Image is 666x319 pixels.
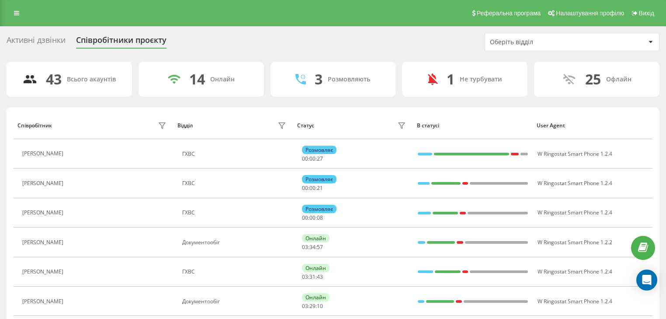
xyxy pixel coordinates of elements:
[182,151,288,157] div: ГХВС
[302,264,330,272] div: Онлайн
[302,302,308,310] span: 03
[210,76,235,83] div: Онлайн
[22,151,66,157] div: [PERSON_NAME]
[302,156,323,162] div: : :
[309,184,316,192] span: 00
[309,302,316,310] span: 29
[302,273,308,280] span: 03
[302,274,323,280] div: : :
[302,146,336,154] div: Розмовляє
[22,269,66,275] div: [PERSON_NAME]
[636,270,657,291] div: Open Intercom Messenger
[302,214,308,221] span: 00
[302,244,323,250] div: : :
[317,302,323,310] span: 10
[182,180,288,186] div: ГХВС
[538,150,612,158] span: W Ringostat Smart Phone 1.2.4
[22,210,66,216] div: [PERSON_NAME]
[302,303,323,309] div: : :
[317,155,323,162] span: 27
[7,35,66,49] div: Активні дзвінки
[538,298,612,305] span: W Ringostat Smart Phone 1.2.4
[309,243,316,251] span: 34
[585,71,601,88] div: 25
[22,239,66,245] div: [PERSON_NAME]
[538,179,612,187] span: W Ringostat Smart Phone 1.2.4
[309,273,316,280] span: 31
[309,214,316,221] span: 00
[302,205,336,213] div: Розмовляє
[328,76,370,83] div: Розмовляють
[302,243,308,251] span: 03
[302,234,330,242] div: Онлайн
[309,155,316,162] span: 00
[538,209,612,216] span: W Ringostat Smart Phone 1.2.4
[189,71,205,88] div: 14
[490,39,594,46] div: Оберіть відділ
[182,269,288,275] div: ГХВС
[417,123,528,129] div: В статусі
[537,123,648,129] div: User Agent
[67,76,116,83] div: Всього акаунтів
[46,71,62,88] div: 43
[556,10,624,17] span: Налаштування профілю
[317,184,323,192] span: 21
[182,239,288,245] div: Документообіг
[606,76,631,83] div: Офлайн
[302,155,308,162] span: 00
[297,123,314,129] div: Статус
[477,10,541,17] span: Реферальна програма
[317,243,323,251] span: 57
[76,35,166,49] div: Співробітники проєкту
[317,214,323,221] span: 08
[447,71,454,88] div: 1
[302,215,323,221] div: : :
[302,185,323,191] div: : :
[177,123,193,129] div: Відділ
[22,298,66,305] div: [PERSON_NAME]
[315,71,323,88] div: 3
[460,76,502,83] div: Не турбувати
[317,273,323,280] span: 43
[302,293,330,301] div: Онлайн
[302,184,308,192] span: 00
[538,268,612,275] span: W Ringostat Smart Phone 1.2.4
[639,10,654,17] span: Вихід
[538,238,612,246] span: W Ringostat Smart Phone 1.2.2
[17,123,52,129] div: Співробітник
[182,298,288,305] div: Документообіг
[302,175,336,183] div: Розмовляє
[182,210,288,216] div: ГХВС
[22,180,66,186] div: [PERSON_NAME]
